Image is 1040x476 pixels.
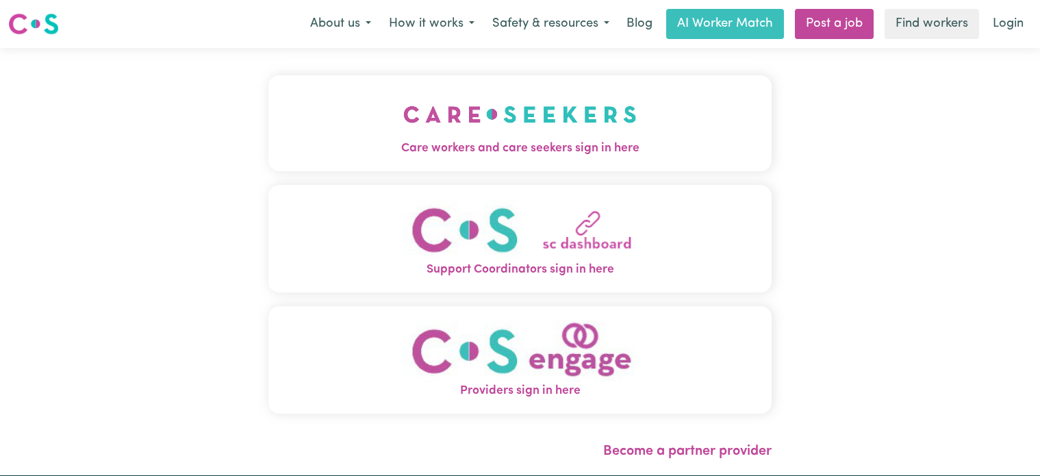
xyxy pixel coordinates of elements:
a: Blog [618,9,661,39]
button: Support Coordinators sign in here [268,185,772,292]
button: Safety & resources [483,10,618,38]
a: Careseekers logo [8,8,59,40]
a: Find workers [885,9,979,39]
a: AI Worker Match [666,9,784,39]
button: About us [301,10,380,38]
a: Login [985,9,1032,39]
span: Providers sign in here [268,382,772,400]
a: Post a job [795,9,874,39]
img: Careseekers logo [8,12,59,36]
span: Care workers and care seekers sign in here [268,140,772,158]
a: Become a partner provider [603,444,772,458]
button: How it works [380,10,483,38]
button: Providers sign in here [268,306,772,414]
span: Support Coordinators sign in here [268,261,772,279]
button: Care workers and care seekers sign in here [268,75,772,171]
